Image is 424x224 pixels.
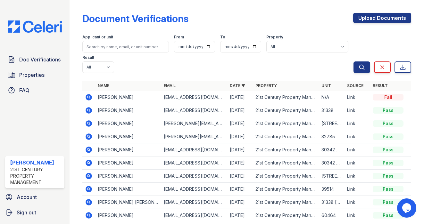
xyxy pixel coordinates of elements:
a: Source [347,83,363,88]
a: Account [3,191,67,204]
td: 30342 Cupeno Ln [319,156,345,170]
td: Link [345,156,370,170]
td: Link [345,183,370,196]
label: Result [82,55,94,60]
input: Search by name, email, or unit number [82,41,169,52]
div: Pass [373,160,403,166]
td: [EMAIL_ADDRESS][DOMAIN_NAME] [161,143,227,156]
td: Link [345,170,370,183]
span: Account [17,193,37,201]
td: N/A [319,91,345,104]
div: Pass [373,186,403,192]
td: [STREET_ADDRESS] [319,117,345,130]
label: From [174,35,184,40]
td: [PERSON_NAME] [95,183,161,196]
td: [DATE] [227,143,253,156]
td: 31338 [PERSON_NAME] [319,196,345,209]
td: [DATE] [227,209,253,222]
td: 21st Century Property Management - JCAS [253,156,319,170]
div: Pass [373,173,403,179]
td: [EMAIL_ADDRESS][DOMAIN_NAME] [161,170,227,183]
td: [DATE] [227,183,253,196]
td: 21st Century Property Management - JCAS [253,117,319,130]
td: [DATE] [227,130,253,143]
td: 21st Century Property Management - JCAS [253,143,319,156]
td: Link [345,117,370,130]
a: FAQ [5,84,64,97]
td: [EMAIL_ADDRESS][DOMAIN_NAME] [161,209,227,222]
a: Name [98,83,109,88]
td: [PERSON_NAME] [95,170,161,183]
td: [DATE] [227,91,253,104]
div: Pass [373,199,403,205]
span: Properties [19,71,45,79]
div: 21st Century Property Management [10,166,62,186]
td: Link [345,209,370,222]
div: Pass [373,212,403,219]
td: [DATE] [227,117,253,130]
td: 39514 [319,183,345,196]
td: [EMAIL_ADDRESS][DOMAIN_NAME] [161,104,227,117]
td: Link [345,196,370,209]
td: [DATE] [227,196,253,209]
td: [PERSON_NAME] [95,143,161,156]
a: Email [164,83,176,88]
img: CE_Logo_Blue-a8612792a0a2168367f1c8372b55b34899dd931a85d93a1a3d3e32e68fde9ad4.png [3,20,67,33]
td: [PERSON_NAME] [95,156,161,170]
a: Date ▼ [230,83,245,88]
td: 60464 [319,209,345,222]
div: Pass [373,133,403,140]
div: Pass [373,120,403,127]
label: To [220,35,225,40]
td: [PERSON_NAME] [95,117,161,130]
div: Document Verifications [82,13,188,24]
td: [PERSON_NAME] [95,91,161,104]
td: [EMAIL_ADDRESS][DOMAIN_NAME] [161,91,227,104]
td: 21st Century Property Management - JCAS [253,209,319,222]
td: [DATE] [227,104,253,117]
td: 21st Century Property Management - JCAS [253,170,319,183]
a: Properties [5,68,64,81]
td: 32785 [319,130,345,143]
td: [EMAIL_ADDRESS][DOMAIN_NAME] [161,183,227,196]
td: 21st Century Property Management - JCAS [253,183,319,196]
td: Link [345,104,370,117]
td: [PERSON_NAME] [PERSON_NAME] [95,196,161,209]
td: [PERSON_NAME][EMAIL_ADDRESS][DOMAIN_NAME] [161,117,227,130]
td: 21st Century Property Management - JCAS [253,196,319,209]
td: [PERSON_NAME] [95,130,161,143]
td: [PERSON_NAME] [95,209,161,222]
td: [STREET_ADDRESS][PERSON_NAME] [319,170,345,183]
td: Link [345,91,370,104]
td: Link [345,143,370,156]
label: Property [266,35,283,40]
td: 21st Century Property Management - JCAS [253,104,319,117]
a: Upload Documents [353,13,411,23]
label: Applicant or unit [82,35,113,40]
td: 30342 Cupeno Ln [319,143,345,156]
span: Doc Verifications [19,56,61,63]
a: Property [255,83,277,88]
td: [PERSON_NAME] [95,104,161,117]
div: Pass [373,107,403,114]
td: 31338 [319,104,345,117]
td: [PERSON_NAME][EMAIL_ADDRESS][DOMAIN_NAME] [161,130,227,143]
a: Result [373,83,388,88]
div: [PERSON_NAME] [10,159,62,166]
a: Doc Verifications [5,53,64,66]
a: Sign out [3,206,67,219]
td: [EMAIL_ADDRESS][DOMAIN_NAME] [161,156,227,170]
td: [DATE] [227,170,253,183]
span: FAQ [19,86,29,94]
iframe: chat widget [397,198,418,218]
td: 21st Century Property Management - JCAS [253,91,319,104]
div: Pass [373,147,403,153]
td: [EMAIL_ADDRESS][DOMAIN_NAME] [161,196,227,209]
td: 21st Century Property Management - JCAS [253,130,319,143]
td: [DATE] [227,156,253,170]
span: Sign out [17,209,36,216]
td: Link [345,130,370,143]
div: Fail [373,94,403,100]
a: Unit [321,83,331,88]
